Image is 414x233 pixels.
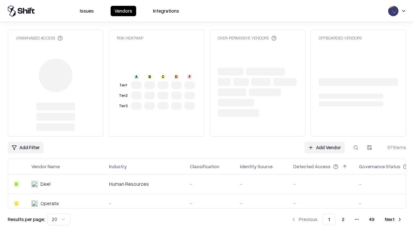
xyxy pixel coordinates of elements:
div: Industry [109,163,127,170]
div: Vendor Name [31,163,60,170]
div: Deel [40,181,50,187]
div: Classification [190,163,219,170]
div: - [240,200,283,207]
div: - [293,200,349,207]
button: 49 [364,214,380,225]
div: C [160,74,166,79]
img: Operatix [31,200,38,207]
div: Unmanaged Access [16,35,63,41]
div: Tier 2 [118,93,128,98]
div: - [109,200,180,207]
div: C [13,200,20,207]
div: - [190,200,230,207]
div: Tier 3 [118,103,128,109]
div: Risk Heatmap [117,35,143,41]
div: Identity Source [240,163,273,170]
div: Tier 1 [118,83,128,88]
div: Governance Status [359,163,400,170]
button: 1 [323,214,335,225]
div: Offboarded Vendors [319,35,362,41]
button: Vendors [111,6,136,16]
button: 2 [337,214,350,225]
div: Detected Access [293,163,331,170]
div: Operatix [40,200,59,207]
div: - [240,181,283,187]
div: B [13,181,20,187]
div: B [147,74,152,79]
nav: pagination [287,214,406,225]
button: Integrations [149,6,183,16]
p: Results per page: [8,216,45,223]
button: Add Filter [8,142,44,153]
div: - [293,181,349,187]
div: 971 items [380,144,406,151]
img: Deel [31,181,38,187]
div: A [134,74,139,79]
div: - [190,181,230,187]
div: F [187,74,192,79]
a: Add Vendor [304,142,345,153]
button: Next [381,214,406,225]
div: Over-Permissive Vendors [218,35,277,41]
div: D [174,74,179,79]
button: Issues [76,6,98,16]
div: Human Resources [109,181,180,187]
